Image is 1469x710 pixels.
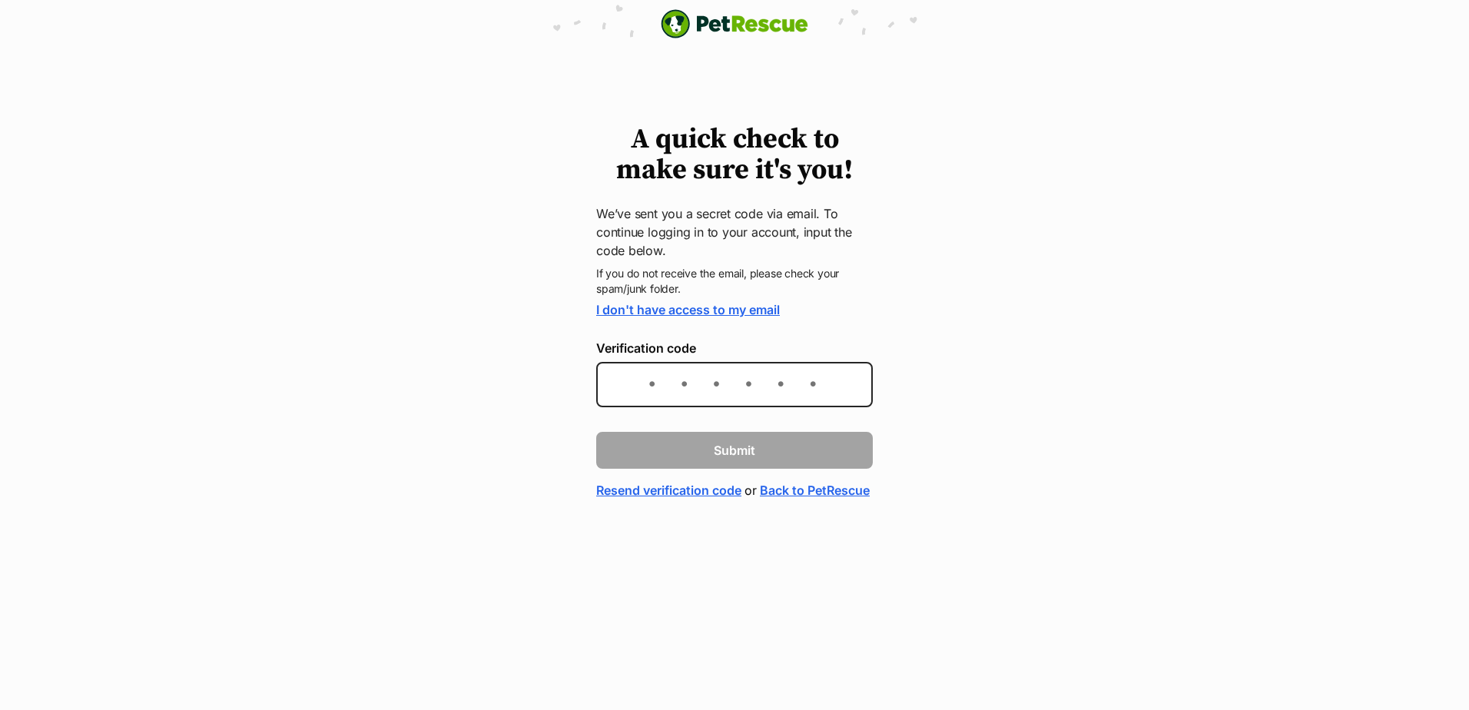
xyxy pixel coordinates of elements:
label: Verification code [596,341,873,355]
span: or [744,481,757,499]
span: Submit [714,441,755,460]
p: If you do not receive the email, please check your spam/junk folder. [596,266,873,297]
a: Back to PetRescue [760,481,870,499]
img: logo-e224e6f780fb5917bec1dbf3a21bbac754714ae5b6737aabdf751b685950b380.svg [661,9,808,38]
p: We’ve sent you a secret code via email. To continue logging in to your account, input the code be... [596,204,873,260]
a: I don't have access to my email [596,302,780,317]
input: Enter the 6-digit verification code sent to your device [596,362,873,407]
a: PetRescue [661,9,808,38]
button: Submit [596,432,873,469]
a: Resend verification code [596,481,741,499]
h1: A quick check to make sure it's you! [596,124,873,186]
